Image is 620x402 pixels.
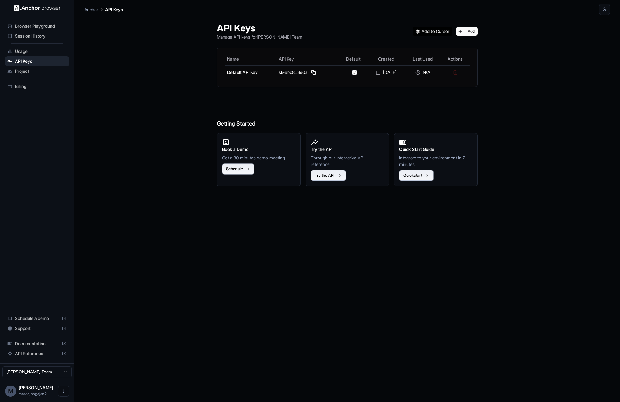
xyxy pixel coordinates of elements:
[19,385,53,390] span: Mason Jongejan
[217,34,302,40] p: Manage API keys for [PERSON_NAME] Team
[222,146,295,153] h2: Book a Demo
[399,146,472,153] h2: Quick Start Guide
[15,325,59,331] span: Support
[399,170,434,181] button: Quickstart
[5,349,69,359] div: API Reference
[15,33,67,39] span: Session History
[311,154,384,167] p: Through our interactive API reference
[19,391,49,396] span: masonjongejan2601@gmail.com
[370,69,402,75] div: [DATE]
[5,21,69,31] div: Browser Playground
[15,23,67,29] span: Browser Playground
[15,83,67,89] span: Billing
[399,154,472,167] p: Integrate to your environment in 2 minutes
[5,46,69,56] div: Usage
[5,386,16,397] div: M
[5,313,69,323] div: Schedule a demo
[217,94,478,128] h6: Getting Started
[14,5,60,11] img: Anchor Logo
[84,6,98,13] p: Anchor
[310,69,317,76] button: Copy API key
[15,68,67,74] span: Project
[105,6,123,13] p: API Keys
[276,53,339,65] th: API Key
[225,65,276,79] td: Default API Key
[279,69,337,76] div: sk-ebb8...3e0a
[5,66,69,76] div: Project
[217,22,302,34] h1: API Keys
[5,339,69,349] div: Documentation
[5,323,69,333] div: Support
[15,48,67,54] span: Usage
[5,81,69,91] div: Billing
[222,154,295,161] p: Get a 30 minutes demo meeting
[225,53,276,65] th: Name
[311,146,384,153] h2: Try the API
[84,6,123,13] nav: breadcrumb
[222,163,254,175] button: Schedule
[405,53,441,65] th: Last Used
[58,386,69,397] button: Open menu
[407,69,438,75] div: N/A
[5,31,69,41] div: Session History
[456,27,478,36] button: Add
[441,53,470,65] th: Actions
[15,315,59,322] span: Schedule a demo
[311,170,346,181] button: Try the API
[5,56,69,66] div: API Keys
[368,53,405,65] th: Created
[413,27,452,36] img: Add anchorbrowser MCP server to Cursor
[339,53,367,65] th: Default
[15,58,67,64] span: API Keys
[15,350,59,357] span: API Reference
[15,340,59,347] span: Documentation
